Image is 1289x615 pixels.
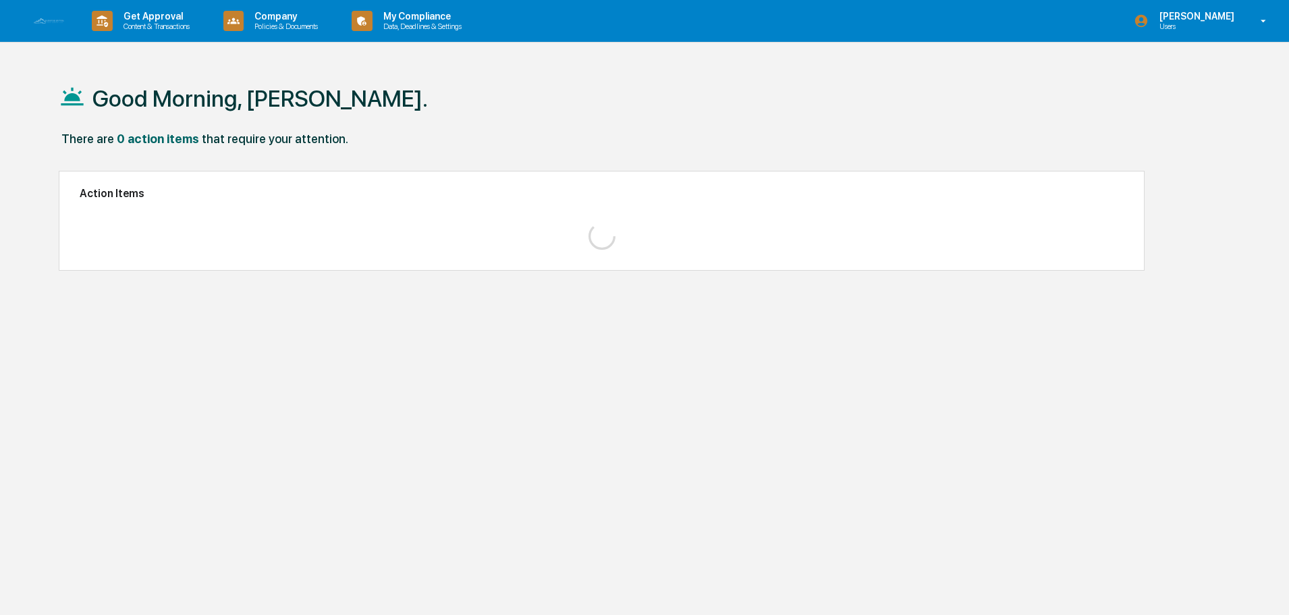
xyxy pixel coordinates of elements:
p: Users [1149,22,1241,31]
p: Get Approval [113,11,196,22]
h1: Good Morning, [PERSON_NAME]. [92,85,428,112]
p: [PERSON_NAME] [1149,11,1241,22]
div: There are [61,132,114,146]
p: Content & Transactions [113,22,196,31]
div: that require your attention. [202,132,348,146]
h2: Action Items [80,187,1124,200]
p: My Compliance [373,11,468,22]
div: 0 action items [117,132,199,146]
p: Company [244,11,325,22]
img: logo [32,18,65,25]
p: Policies & Documents [244,22,325,31]
p: Data, Deadlines & Settings [373,22,468,31]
